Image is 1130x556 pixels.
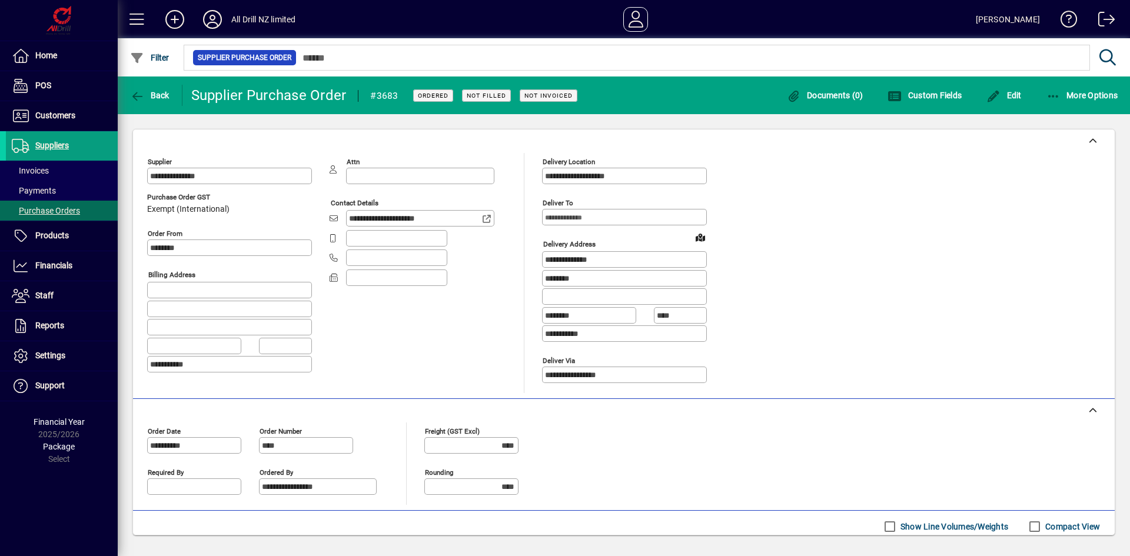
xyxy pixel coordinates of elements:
mat-label: Order from [148,229,182,238]
a: Customers [6,101,118,131]
label: Show Line Volumes/Weights [898,521,1008,532]
mat-label: Rounding [425,468,453,476]
span: Staff [35,291,54,300]
span: Back [130,91,169,100]
span: Purchase Orders [12,206,80,215]
a: Financials [6,251,118,281]
button: Back [127,85,172,106]
span: Customers [35,111,75,120]
mat-label: Supplier [148,158,172,166]
span: Home [35,51,57,60]
span: Not Filled [467,92,506,99]
button: Documents (0) [784,85,866,106]
a: Staff [6,281,118,311]
span: Supplier Purchase Order [198,52,291,64]
span: Edit [986,91,1022,100]
span: Financial Year [34,417,85,427]
app-page-header-button: Back [118,85,182,106]
mat-label: Deliver via [543,356,575,364]
a: Products [6,221,118,251]
button: Custom Fields [885,85,965,106]
div: #3683 [370,86,398,105]
a: Settings [6,341,118,371]
a: Knowledge Base [1052,2,1078,41]
span: Ordered [418,92,448,99]
button: Profile [194,9,231,30]
mat-label: Freight (GST excl) [425,427,480,435]
a: Invoices [6,161,118,181]
div: All Drill NZ limited [231,10,296,29]
a: Logout [1089,2,1115,41]
div: Supplier Purchase Order [191,86,347,105]
span: Purchase Order GST [147,194,230,201]
mat-label: Order date [148,427,181,435]
mat-label: Attn [347,158,360,166]
button: Filter [127,47,172,68]
button: Edit [983,85,1025,106]
button: More Options [1043,85,1121,106]
span: Support [35,381,65,390]
a: Home [6,41,118,71]
span: Reports [35,321,64,330]
span: Financials [35,261,72,270]
span: Suppliers [35,141,69,150]
span: POS [35,81,51,90]
a: View on map [691,228,710,247]
span: Documents (0) [787,91,863,100]
span: Exempt (International) [147,205,230,214]
span: Products [35,231,69,240]
label: Compact View [1043,521,1100,532]
span: Package [43,442,75,451]
mat-label: Order number [260,427,302,435]
span: Custom Fields [888,91,962,100]
span: Payments [12,186,56,195]
a: Reports [6,311,118,341]
a: Purchase Orders [6,201,118,221]
mat-label: Required by [148,468,184,476]
mat-label: Ordered by [260,468,293,476]
mat-label: Deliver To [543,199,573,207]
span: Settings [35,351,65,360]
span: Invoices [12,166,49,175]
span: Not Invoiced [524,92,573,99]
a: Support [6,371,118,401]
mat-label: Delivery Location [543,158,595,166]
button: Add [156,9,194,30]
span: More Options [1046,91,1118,100]
span: Filter [130,53,169,62]
a: Payments [6,181,118,201]
a: POS [6,71,118,101]
div: [PERSON_NAME] [976,10,1040,29]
